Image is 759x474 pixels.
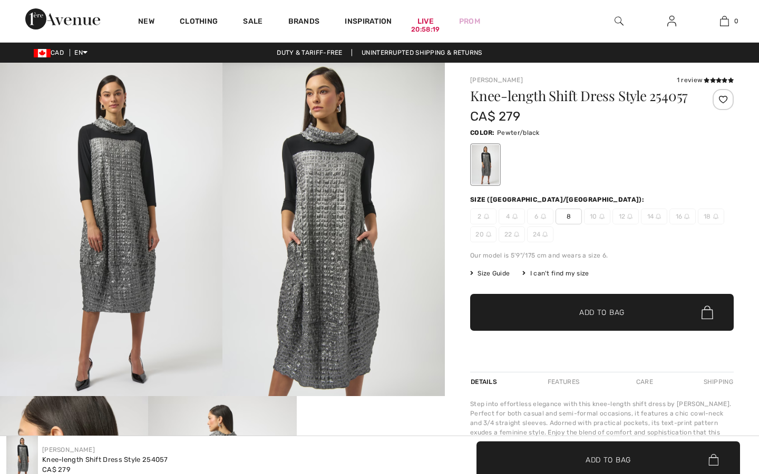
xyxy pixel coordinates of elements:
[42,446,95,453] a: [PERSON_NAME]
[522,269,589,278] div: I can't find my size
[627,372,662,391] div: Care
[677,75,734,85] div: 1 review
[470,209,497,224] span: 2
[470,76,523,84] a: [PERSON_NAME]
[627,214,632,219] img: ring-m.svg
[345,17,392,28] span: Inspiration
[713,214,718,219] img: ring-m.svg
[541,214,546,219] img: ring-m.svg
[734,16,738,26] span: 0
[684,214,689,219] img: ring-m.svg
[470,399,734,447] div: Step into effortless elegance with this knee-length shift dress by [PERSON_NAME]. Perfect for bot...
[243,17,262,28] a: Sale
[612,209,639,224] span: 12
[499,226,525,242] span: 22
[656,214,661,219] img: ring-m.svg
[138,17,154,28] a: New
[659,15,685,28] a: Sign In
[698,209,724,224] span: 18
[512,214,518,219] img: ring-m.svg
[34,49,51,57] img: Canadian Dollar
[584,209,610,224] span: 10
[74,49,87,56] span: EN
[486,232,491,237] img: ring-m.svg
[667,15,676,27] img: My Info
[222,63,445,396] img: Knee-Length Shift Dress Style 254057. 2
[701,372,734,391] div: Shipping
[42,455,168,465] div: Knee-length Shift Dress Style 254057
[615,15,624,27] img: search the website
[556,209,582,224] span: 8
[669,209,696,224] span: 16
[542,232,548,237] img: ring-m.svg
[497,129,540,136] span: Pewter/black
[459,16,480,27] a: Prom
[470,129,495,136] span: Color:
[514,232,519,237] img: ring-m.svg
[470,89,690,103] h1: Knee-length Shift Dress Style 254057
[499,209,525,224] span: 4
[470,294,734,331] button: Add to Bag
[708,454,718,466] img: Bag.svg
[470,226,497,242] span: 20
[484,214,489,219] img: ring-m.svg
[527,226,553,242] span: 24
[472,145,499,184] div: Pewter/black
[470,109,520,124] span: CA$ 279
[470,195,646,204] div: Size ([GEOGRAPHIC_DATA]/[GEOGRAPHIC_DATA]):
[641,209,667,224] span: 14
[288,17,320,28] a: Brands
[586,455,631,466] span: Add to Bag
[702,305,713,319] img: Bag.svg
[527,209,553,224] span: 6
[470,372,500,391] div: Details
[720,15,729,27] img: My Bag
[470,269,510,278] span: Size Guide
[417,16,434,27] a: Live20:58:19
[34,49,68,56] span: CAD
[25,8,100,29] img: 1ère Avenue
[180,17,218,28] a: Clothing
[579,307,625,318] span: Add to Bag
[599,214,605,219] img: ring-m.svg
[539,372,588,391] div: Features
[297,396,445,470] video: Your browser does not support the video tag.
[470,251,734,260] div: Our model is 5'9"/175 cm and wears a size 6.
[42,466,71,473] span: CA$ 279
[411,25,440,35] div: 20:58:19
[698,15,750,27] a: 0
